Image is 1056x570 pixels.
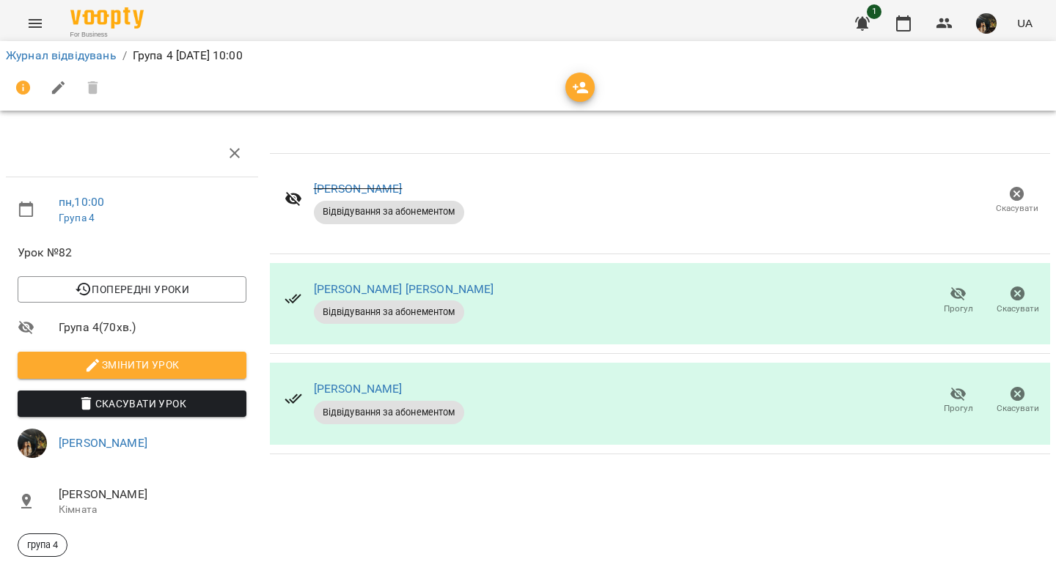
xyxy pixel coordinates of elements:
[944,303,973,315] span: Прогул
[314,382,403,396] a: [PERSON_NAME]
[928,380,988,421] button: Прогул
[70,7,144,29] img: Voopty Logo
[18,244,246,262] span: Урок №82
[976,13,997,34] img: 5701ce26c8a38a6089bfb9008418fba1.jpg
[18,391,246,417] button: Скасувати Урок
[18,6,53,41] button: Menu
[988,280,1047,321] button: Скасувати
[314,205,464,218] span: Відвідування за абонементом
[944,402,973,415] span: Прогул
[997,303,1039,315] span: Скасувати
[133,47,243,64] p: Група 4 [DATE] 10:00
[122,47,127,64] li: /
[6,47,1050,64] nav: breadcrumb
[18,276,246,303] button: Попередні уроки
[928,280,988,321] button: Прогул
[18,533,67,557] div: група 4
[314,282,494,296] a: [PERSON_NAME] [PERSON_NAME]
[996,202,1038,215] span: Скасувати
[18,352,246,378] button: Змінити урок
[29,356,235,374] span: Змінити урок
[997,402,1039,415] span: Скасувати
[59,195,104,209] a: пн , 10:00
[59,503,246,517] p: Кімната
[988,380,1047,421] button: Скасувати
[867,4,881,19] span: 1
[1011,10,1038,37] button: UA
[29,281,235,298] span: Попередні уроки
[1017,15,1033,31] span: UA
[314,306,464,319] span: Відвідування за абонементом
[59,212,95,223] a: Група 4
[70,30,144,40] span: For Business
[6,48,117,62] a: Журнал відвідувань
[314,182,403,196] a: [PERSON_NAME]
[59,486,246,503] span: [PERSON_NAME]
[18,538,67,552] span: група 4
[59,319,246,336] span: Група 4 ( 70 хв. )
[18,429,47,458] img: 5701ce26c8a38a6089bfb9008418fba1.jpg
[59,436,147,450] a: [PERSON_NAME]
[314,406,464,419] span: Відвідування за абонементом
[29,395,235,412] span: Скасувати Урок
[987,180,1047,221] button: Скасувати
